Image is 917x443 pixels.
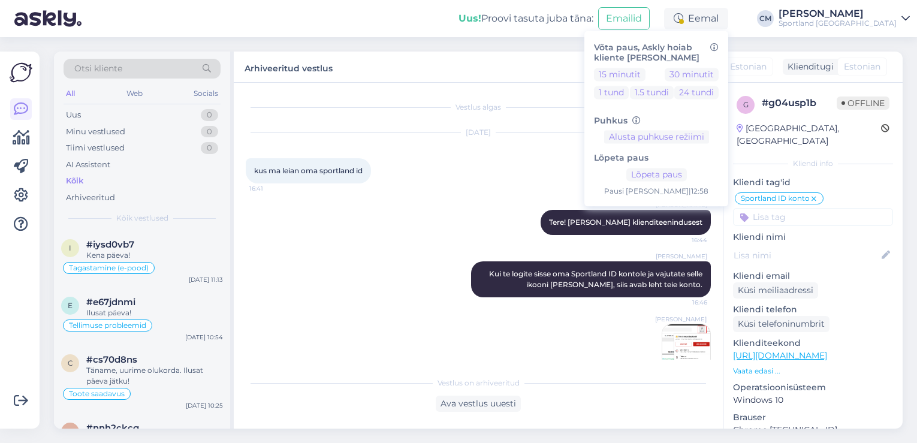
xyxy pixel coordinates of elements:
[86,423,139,433] span: #nnh2ckcg
[191,86,221,101] div: Socials
[743,100,749,109] span: g
[68,358,73,367] span: c
[124,86,145,101] div: Web
[733,381,893,394] p: Operatsioonisüsteem
[549,218,702,227] span: Tere! [PERSON_NAME] klienditeenindusest
[249,184,294,193] span: 16:41
[67,427,73,436] span: n
[254,166,363,175] span: kus ma leian oma sportland id
[86,239,134,250] span: #iysd0vb7
[201,126,218,138] div: 0
[733,270,893,282] p: Kliendi email
[730,61,767,73] span: Estonian
[86,354,137,365] span: #cs70d8ns
[594,116,719,126] h6: Puhkus
[66,126,125,138] div: Minu vestlused
[458,13,481,24] b: Uus!
[594,68,645,81] button: 15 minutit
[662,298,707,307] span: 16:46
[844,61,880,73] span: Estonian
[604,131,709,144] button: Alusta puhkuse režiimi
[733,424,893,436] p: Chrome [TECHNICAL_ID]
[246,102,711,113] div: Vestlus algas
[246,127,711,138] div: [DATE]
[74,62,122,75] span: Otsi kliente
[86,365,223,387] div: Täname, uurime olukorda. Ilusat päeva jätku!
[837,97,889,110] span: Offline
[201,142,218,154] div: 0
[69,390,125,397] span: Toote saadavus
[733,350,827,361] a: [URL][DOMAIN_NAME]
[69,264,149,272] span: Tagastamine (e-pood)
[733,394,893,406] p: Windows 10
[66,109,81,121] div: Uus
[438,378,520,388] span: Vestlus on arhiveeritud
[757,10,774,27] div: CM
[733,208,893,226] input: Lisa tag
[630,86,674,99] button: 1.5 tundi
[733,337,893,349] p: Klienditeekond
[662,324,710,372] img: Attachment
[734,249,879,262] input: Lisa nimi
[674,86,719,99] button: 24 tundi
[594,86,629,99] button: 1 tund
[733,176,893,189] p: Kliendi tag'id
[86,250,223,261] div: Kena päeva!
[68,301,73,310] span: e
[733,231,893,243] p: Kliendi nimi
[69,322,146,329] span: Tellimuse probleemid
[594,43,719,63] h6: Võta paus, Askly hoiab kliente [PERSON_NAME]
[733,158,893,169] div: Kliendi info
[762,96,837,110] div: # g04usp1b
[733,303,893,316] p: Kliendi telefon
[64,86,77,101] div: All
[783,61,834,73] div: Klienditugi
[594,186,719,197] div: Pausi [PERSON_NAME] | 12:58
[436,396,521,412] div: Ava vestlus uuesti
[66,142,125,154] div: Tiimi vestlused
[66,159,110,171] div: AI Assistent
[598,7,650,30] button: Emailid
[116,213,168,224] span: Kõik vestlused
[733,282,818,299] div: Küsi meiliaadressi
[86,308,223,318] div: Ilusat päeva!
[66,192,115,204] div: Arhiveeritud
[733,366,893,376] p: Vaata edasi ...
[66,175,83,187] div: Kõik
[189,275,223,284] div: [DATE] 11:13
[185,333,223,342] div: [DATE] 10:54
[626,168,687,182] button: Lõpeta paus
[489,269,704,289] span: Kui te logite sisse oma Sportland ID kontole ja vajutate selle ikooni [PERSON_NAME], siis avab le...
[655,315,707,324] span: [PERSON_NAME]
[779,19,897,28] div: Sportland [GEOGRAPHIC_DATA]
[662,236,707,245] span: 16:44
[86,297,135,308] span: #e67jdnmi
[664,8,728,29] div: Eemal
[737,122,881,147] div: [GEOGRAPHIC_DATA], [GEOGRAPHIC_DATA]
[779,9,910,28] a: [PERSON_NAME]Sportland [GEOGRAPHIC_DATA]
[741,195,810,202] span: Sportland ID konto
[665,68,719,81] button: 30 minutit
[201,109,218,121] div: 0
[733,316,829,332] div: Küsi telefoninumbrit
[779,9,897,19] div: [PERSON_NAME]
[10,61,32,84] img: Askly Logo
[594,153,719,164] h6: Lõpeta paus
[656,252,707,261] span: [PERSON_NAME]
[245,59,333,75] label: Arhiveeritud vestlus
[186,401,223,410] div: [DATE] 10:25
[733,411,893,424] p: Brauser
[69,243,71,252] span: i
[458,11,593,26] div: Proovi tasuta juba täna:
